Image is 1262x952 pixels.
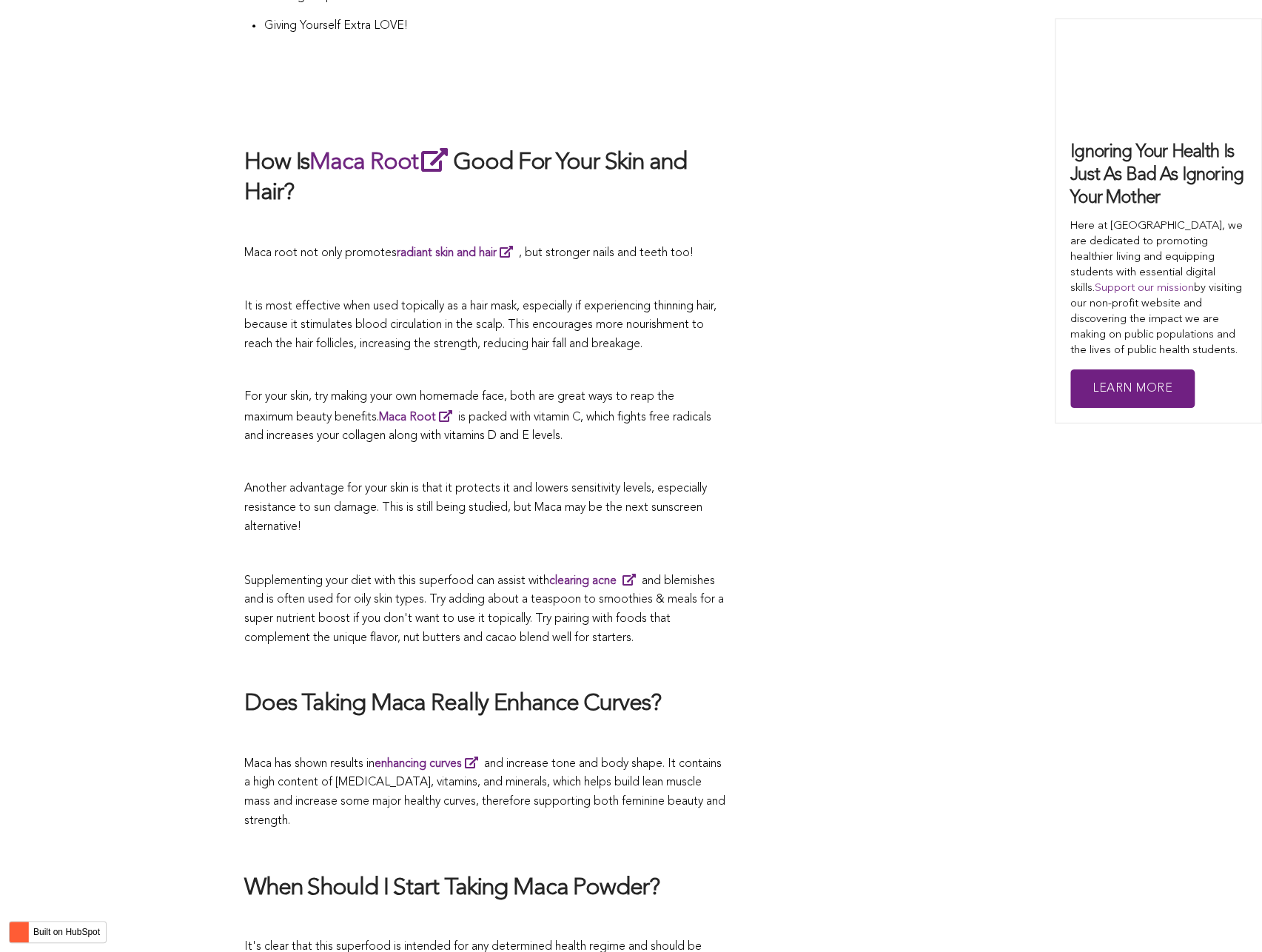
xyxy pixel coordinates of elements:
[10,923,27,941] img: HubSpot sprocket logo
[379,412,436,423] span: Maca Root
[1070,369,1195,409] a: Learn More
[244,145,725,209] h2: How Is Good For Your Skin and Hair?
[244,575,724,644] span: Supplementing your diet with this superfood can assist with and blemishes and is often used for o...
[27,922,106,942] label: Built on HubSpot
[244,758,725,827] span: Maca has shown results in and increase tone and body shape. It contains a high content of [MEDICA...
[244,689,725,720] h2: Does Taking Maca Really Enhance Curves?
[397,247,519,259] a: radiant skin and hair
[264,17,725,36] p: Giving Yourself Extra LOVE!
[549,575,642,587] a: clearing acne
[375,758,462,770] strong: enhancing curves
[379,412,458,423] a: Maca Root
[549,575,617,587] strong: clearing acne
[1188,881,1262,952] iframe: Chat Widget
[244,391,674,423] span: For your skin, try making your own homemade face, both are great ways to reap the maximum beauty ...
[244,301,716,350] span: It is most effective when used topically as a hair mask, especially if experiencing thinning hair...
[244,483,707,532] span: Another advantage for your skin is that it protects it and lowers sensitivity levels, especially ...
[9,921,107,943] button: Built on HubSpot
[244,247,694,259] span: Maca root not only promotes , but stronger nails and teeth too!
[244,412,711,443] span: is packed with vitamin C, which fights free radicals and increases your collagen along with vitam...
[375,758,484,770] a: enhancing curves
[244,874,725,905] h2: When Should I Start Taking Maca Powder?
[309,151,453,175] a: Maca Root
